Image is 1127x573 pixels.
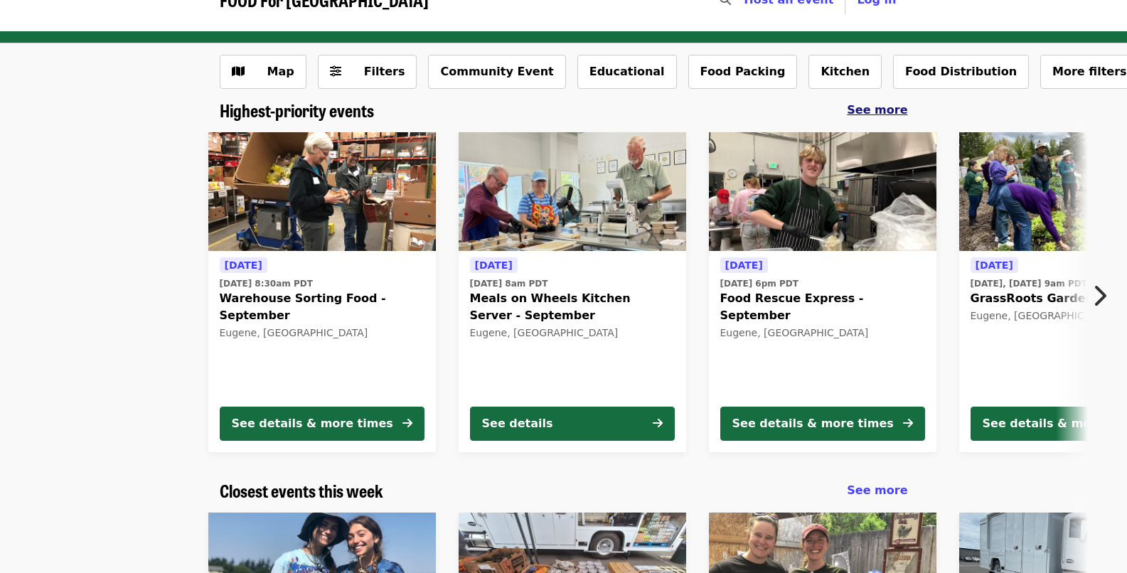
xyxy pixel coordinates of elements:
[720,407,925,441] button: See details & more times
[470,407,675,441] button: See details
[232,65,245,78] i: map icon
[267,65,294,78] span: Map
[709,132,936,252] img: Food Rescue Express - September organized by FOOD For Lane County
[428,55,565,89] button: Community Event
[459,132,686,252] img: Meals on Wheels Kitchen Server - September organized by FOOD For Lane County
[688,55,798,89] button: Food Packing
[893,55,1029,89] button: Food Distribution
[720,327,925,339] div: Eugene, [GEOGRAPHIC_DATA]
[720,290,925,324] span: Food Rescue Express - September
[709,132,936,452] a: See details for "Food Rescue Express - September"
[220,481,383,501] a: Closest events this week
[318,55,417,89] button: Filters (0 selected)
[220,407,424,441] button: See details & more times
[470,327,675,339] div: Eugene, [GEOGRAPHIC_DATA]
[847,482,907,499] a: See more
[976,259,1013,271] span: [DATE]
[475,259,513,271] span: [DATE]
[847,483,907,497] span: See more
[232,415,393,432] div: See details & more times
[971,277,1087,290] time: [DATE], [DATE] 9am PDT
[720,277,798,290] time: [DATE] 6pm PDT
[482,415,553,432] div: See details
[808,55,882,89] button: Kitchen
[903,417,913,430] i: arrow-right icon
[330,65,341,78] i: sliders-h icon
[225,259,262,271] span: [DATE]
[732,415,894,432] div: See details & more times
[220,277,313,290] time: [DATE] 8:30am PDT
[1092,282,1106,309] i: chevron-right icon
[220,478,383,503] span: Closest events this week
[220,100,374,121] a: Highest-priority events
[847,103,907,117] span: See more
[208,132,436,252] img: Warehouse Sorting Food - September organized by FOOD For Lane County
[402,417,412,430] i: arrow-right icon
[653,417,663,430] i: arrow-right icon
[847,102,907,119] a: See more
[1080,276,1127,316] button: Next item
[208,481,919,501] div: Closest events this week
[208,132,436,452] a: See details for "Warehouse Sorting Food - September"
[220,55,306,89] button: Show map view
[459,132,686,452] a: See details for "Meals on Wheels Kitchen Server - September"
[725,259,763,271] span: [DATE]
[577,55,677,89] button: Educational
[470,290,675,324] span: Meals on Wheels Kitchen Server - September
[208,100,919,121] div: Highest-priority events
[220,97,374,122] span: Highest-priority events
[364,65,405,78] span: Filters
[470,277,548,290] time: [DATE] 8am PDT
[220,327,424,339] div: Eugene, [GEOGRAPHIC_DATA]
[220,290,424,324] span: Warehouse Sorting Food - September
